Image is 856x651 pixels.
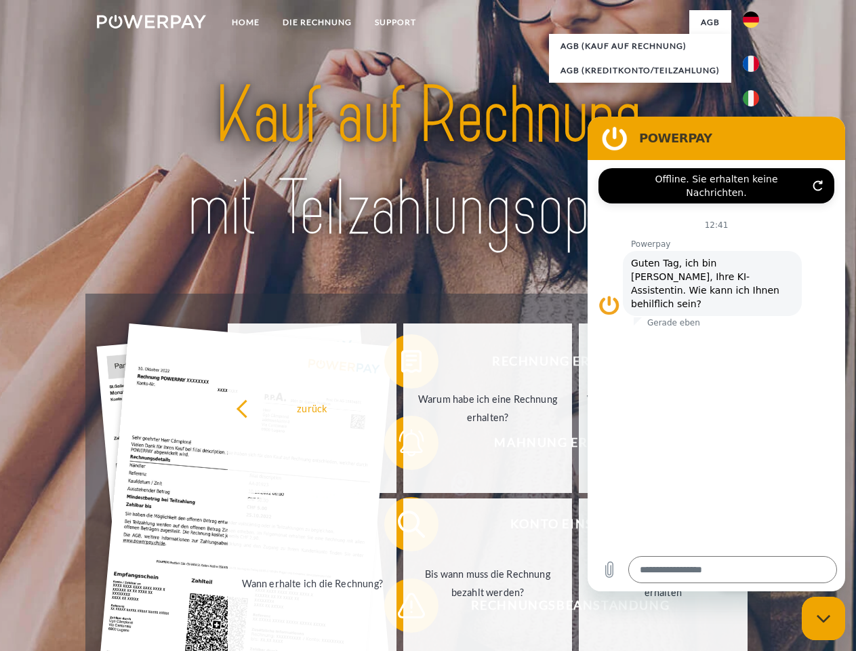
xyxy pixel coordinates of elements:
img: it [743,90,759,106]
iframe: Messaging-Fenster [588,117,845,591]
a: AGB (Kreditkonto/Teilzahlung) [549,58,731,83]
img: title-powerpay_de.svg [129,65,727,260]
a: DIE RECHNUNG [271,10,363,35]
a: SUPPORT [363,10,428,35]
div: Warum habe ich eine Rechnung erhalten? [411,390,564,427]
div: Ich habe nur eine Teillieferung erhalten [587,565,739,601]
iframe: Schaltfläche zum Öffnen des Messaging-Fensters; Konversation läuft [802,597,845,640]
a: agb [689,10,731,35]
img: logo-powerpay-white.svg [97,15,206,28]
img: fr [743,56,759,72]
div: zurück [236,399,388,417]
img: de [743,12,759,28]
a: Home [220,10,271,35]
div: Wann erhalte ich die Rechnung? [236,574,388,592]
div: Bis wann muss die Rechnung bezahlt werden? [411,565,564,601]
a: Was habe ich noch offen, ist meine Zahlung eingegangen? [579,323,748,493]
div: Was habe ich noch offen, ist meine Zahlung eingegangen? [587,390,739,427]
a: AGB (Kauf auf Rechnung) [549,34,731,58]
